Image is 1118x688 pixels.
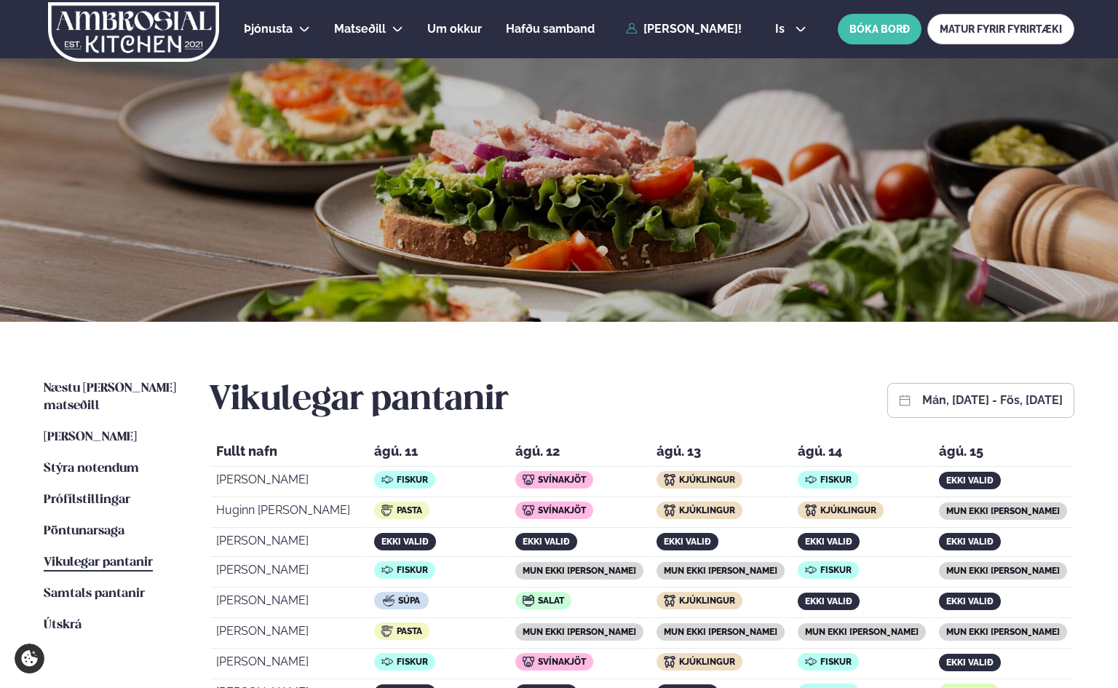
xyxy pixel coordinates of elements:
img: icon img [381,505,393,516]
th: ágú. 14 [792,440,932,467]
a: Stýra notendum [44,460,139,478]
span: Svínakjöt [538,505,586,515]
span: mun ekki [PERSON_NAME] [946,627,1060,637]
span: Fiskur [820,475,852,485]
img: icon img [523,474,534,486]
span: ekki valið [381,537,429,547]
span: ekki valið [946,657,994,668]
span: Prófílstillingar [44,494,130,506]
img: logo [47,2,221,62]
a: [PERSON_NAME]! [626,23,742,36]
span: is [775,23,789,35]
span: Matseðill [334,22,386,36]
span: Fiskur [397,657,428,667]
span: ekki valið [523,537,570,547]
span: Stýra notendum [44,462,139,475]
span: Fiskur [820,565,852,575]
a: Matseðill [334,20,386,38]
span: Hafðu samband [506,22,595,36]
a: Hafðu samband [506,20,595,38]
img: icon img [805,505,817,516]
span: Fiskur [397,475,428,485]
span: mun ekki [PERSON_NAME] [946,506,1060,516]
a: [PERSON_NAME] [44,429,137,446]
th: ágú. 11 [368,440,508,467]
span: Vikulegar pantanir [44,556,153,569]
img: icon img [383,595,395,606]
th: ágú. 12 [510,440,649,467]
span: Pöntunarsaga [44,525,124,537]
img: icon img [381,656,393,668]
span: mun ekki [PERSON_NAME] [946,566,1060,576]
img: icon img [805,474,817,486]
span: Kjúklingur [679,505,735,515]
span: Salat [538,596,564,606]
span: mun ekki [PERSON_NAME] [664,566,777,576]
th: ágú. 13 [651,440,790,467]
a: Útskrá [44,617,82,634]
span: Um okkur [427,22,482,36]
a: Vikulegar pantanir [44,554,153,572]
a: MATUR FYRIR FYRIRTÆKI [927,14,1074,44]
td: [PERSON_NAME] [210,650,367,679]
img: icon img [523,595,534,606]
a: Pöntunarsaga [44,523,124,540]
span: mun ekki [PERSON_NAME] [664,627,777,637]
button: mán, [DATE] - fös, [DATE] [922,395,1063,406]
span: Pasta [397,505,422,515]
a: Cookie settings [15,644,44,673]
span: Fiskur [820,657,852,667]
td: Huginn [PERSON_NAME] [210,499,367,528]
h2: Vikulegar pantanir [209,380,509,421]
span: Útskrá [44,619,82,631]
a: Næstu [PERSON_NAME] matseðill [44,380,180,415]
span: Kjúklingur [679,475,735,485]
span: ekki valið [946,537,994,547]
span: [PERSON_NAME] [44,431,137,443]
td: [PERSON_NAME] [210,468,367,497]
span: ekki valið [664,537,711,547]
td: [PERSON_NAME] [210,529,367,557]
img: icon img [381,625,393,637]
td: [PERSON_NAME] [210,589,367,618]
img: icon img [805,564,817,576]
img: icon img [523,656,534,668]
img: icon img [805,656,817,668]
th: ágú. 15 [933,440,1073,467]
span: ekki valið [805,537,852,547]
a: Þjónusta [244,20,293,38]
a: Prófílstillingar [44,491,130,509]
span: Kjúklingur [679,596,735,606]
img: icon img [664,505,675,516]
button: BÓKA BORÐ [838,14,921,44]
span: mun ekki [PERSON_NAME] [523,566,636,576]
span: Svínakjöt [538,475,586,485]
span: ekki valið [946,475,994,486]
span: Samtals pantanir [44,588,145,600]
img: icon img [664,474,675,486]
img: icon img [381,564,393,576]
img: icon img [381,474,393,486]
th: Fullt nafn [210,440,367,467]
span: Þjónusta [244,22,293,36]
span: Fiskur [397,565,428,575]
span: Kjúklingur [679,657,735,667]
span: Pasta [397,626,422,636]
td: [PERSON_NAME] [210,620,367,649]
span: Súpa [398,596,420,606]
td: [PERSON_NAME] [210,558,367,588]
img: icon img [664,656,675,668]
span: mun ekki [PERSON_NAME] [805,627,919,637]
span: ekki valið [946,596,994,606]
a: Um okkur [427,20,482,38]
a: Samtals pantanir [44,585,145,603]
span: Næstu [PERSON_NAME] matseðill [44,382,176,412]
img: icon img [664,595,675,606]
button: is [764,23,818,35]
span: mun ekki [PERSON_NAME] [523,627,636,637]
span: Svínakjöt [538,657,586,667]
span: Kjúklingur [820,505,876,515]
img: icon img [523,505,534,516]
span: ekki valið [805,596,852,606]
